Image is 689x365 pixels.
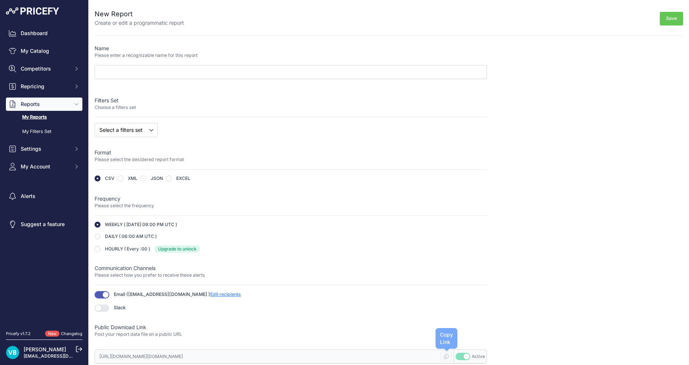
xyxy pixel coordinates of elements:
[6,111,82,124] a: My Reports
[6,80,82,93] button: Repricing
[6,331,31,337] div: Pricefy v1.7.2
[21,163,69,170] span: My Account
[21,83,69,90] span: Repricing
[6,27,82,322] nav: Sidebar
[95,202,487,209] p: Please select the frequency
[6,44,82,58] a: My Catalog
[660,12,683,25] button: Save
[6,27,82,40] a: Dashboard
[21,65,69,72] span: Competitors
[95,9,184,19] h2: New Report
[6,98,82,111] button: Reports
[24,346,66,352] a: [PERSON_NAME]
[95,156,487,163] p: Please select the desidered report format
[128,175,137,181] label: XML
[95,104,487,111] p: Choose a filters set
[95,52,487,59] p: Please enter a recognizable name for this report
[154,245,200,253] span: Upgrade to unlock
[95,45,487,52] p: Name
[210,291,241,297] span: Edit recipients
[6,160,82,173] button: My Account
[95,331,487,338] p: Post your report data file on a public URL
[6,190,82,203] a: Alerts
[95,149,487,156] p: Format
[45,331,59,337] span: New
[21,145,69,153] span: Settings
[6,218,82,231] a: Suggest a feature
[440,331,453,345] span: Copy Link
[105,175,115,181] label: CSV
[176,175,190,181] label: EXCEL
[472,354,485,359] span: Active
[21,100,69,108] span: Reports
[95,97,487,104] p: Filters Set
[95,19,184,27] p: Create or edit a programmatic report
[114,291,241,297] span: Email ( )
[24,353,101,359] a: [EMAIL_ADDRESS][DOMAIN_NAME]
[6,7,59,15] img: Pricefy Logo
[6,125,82,138] a: My Filters Set
[114,305,126,310] span: Slack
[6,62,82,75] button: Competitors
[95,272,487,279] p: Please select how you prefer to receive these alerts
[6,142,82,156] button: Settings
[95,324,487,331] p: Public Download Link
[151,175,163,181] label: JSON
[105,233,157,239] label: DAILY ( 06:00 AM UTC )
[128,291,207,297] span: [EMAIL_ADDRESS][DOMAIN_NAME]
[105,246,150,252] label: HOURLY ( Every :00 )
[95,195,487,202] p: Frequency
[95,265,487,272] p: Communication Channels
[105,222,177,228] label: WEEKLY ( [DATE] 09:00 PM UTC )
[61,331,82,336] a: Changelog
